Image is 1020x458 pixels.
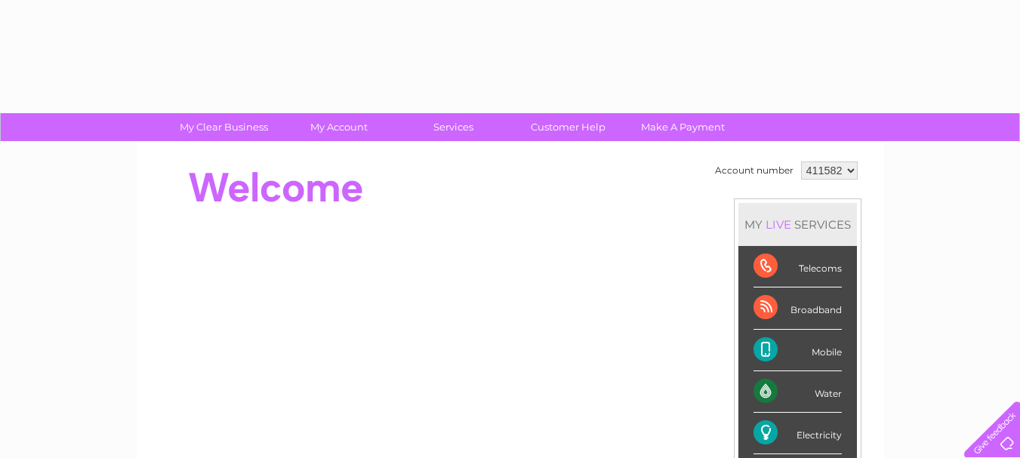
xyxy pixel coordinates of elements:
div: Broadband [753,287,842,329]
div: Mobile [753,330,842,371]
a: My Account [276,113,401,141]
div: LIVE [763,217,794,232]
div: Water [753,371,842,413]
a: Customer Help [506,113,630,141]
a: Services [391,113,516,141]
div: MY SERVICES [738,203,857,246]
td: Account number [711,158,797,183]
div: Electricity [753,413,842,454]
a: Make A Payment [621,113,745,141]
div: Telecoms [753,246,842,287]
a: My Clear Business [162,113,286,141]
